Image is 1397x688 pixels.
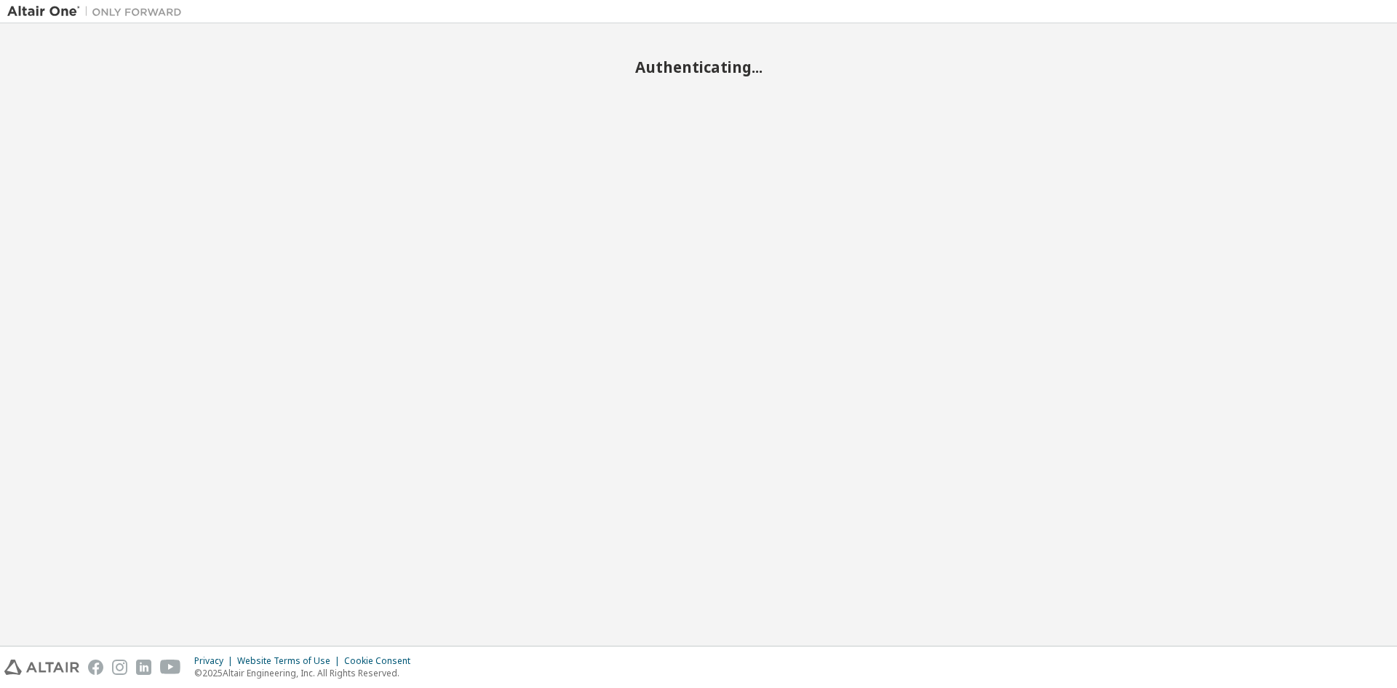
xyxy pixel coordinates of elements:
[237,655,344,667] div: Website Terms of Use
[7,58,1390,76] h2: Authenticating...
[7,4,189,19] img: Altair One
[136,660,151,675] img: linkedin.svg
[194,655,237,667] div: Privacy
[4,660,79,675] img: altair_logo.svg
[88,660,103,675] img: facebook.svg
[112,660,127,675] img: instagram.svg
[344,655,419,667] div: Cookie Consent
[194,667,419,679] p: © 2025 Altair Engineering, Inc. All Rights Reserved.
[160,660,181,675] img: youtube.svg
